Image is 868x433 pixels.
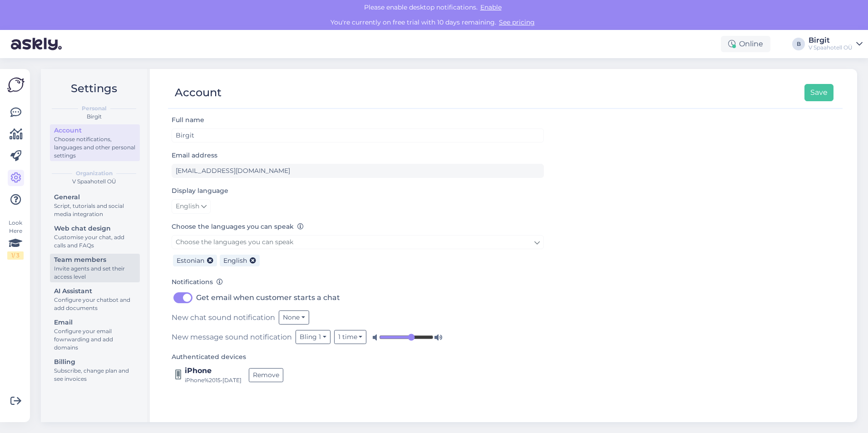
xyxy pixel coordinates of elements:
[54,286,136,296] div: AI Assistant
[172,222,304,231] label: Choose the languages you can speak
[76,169,113,177] b: Organization
[54,327,136,352] div: Configure your email fowrwarding and add domains
[50,254,140,282] a: Team membersInvite agents and set their access level
[809,37,853,44] div: Birgit
[7,219,24,260] div: Look Here
[50,316,140,353] a: EmailConfigure your email fowrwarding and add domains
[172,310,544,325] div: New chat sound notification
[82,104,107,113] b: Personal
[54,318,136,327] div: Email
[54,224,136,233] div: Web chat design
[172,352,246,362] label: Authenticated devices
[54,367,136,383] div: Subscribe, change plan and see invoices
[172,115,204,125] label: Full name
[176,238,293,246] span: Choose the languages you can speak
[172,186,228,196] label: Display language
[185,365,242,376] div: iPhone
[172,128,544,143] input: Enter name
[54,233,136,250] div: Customise your chat, add calls and FAQs
[279,310,309,325] button: None
[54,192,136,202] div: General
[809,44,853,51] div: V Spaahotell OÜ
[50,191,140,220] a: GeneralScript, tutorials and social media integration
[177,256,204,265] span: Estonian
[54,296,136,312] div: Configure your chatbot and add documents
[185,376,242,384] div: iPhone%2015 • [DATE]
[50,222,140,251] a: Web chat designCustomise your chat, add calls and FAQs
[721,36,770,52] div: Online
[223,256,247,265] span: English
[48,113,140,121] div: Birgit
[172,151,217,160] label: Email address
[48,80,140,97] h2: Settings
[172,330,544,344] div: New message sound notification
[792,38,805,50] div: B
[172,277,223,287] label: Notifications
[496,18,538,26] a: See pricing
[196,290,340,305] label: Get email when customer starts a chat
[804,84,833,101] button: Save
[175,84,222,101] div: Account
[48,177,140,186] div: V Spaahotell OÜ
[478,3,504,11] span: Enable
[7,76,25,93] img: Askly Logo
[54,265,136,281] div: Invite agents and set their access level
[296,330,330,344] button: Bling 1
[334,330,367,344] button: 1 time
[7,251,24,260] div: 1 / 3
[54,357,136,367] div: Billing
[54,126,136,135] div: Account
[176,202,199,212] span: English
[54,135,136,160] div: Choose notifications, languages and other personal settings
[50,285,140,314] a: AI AssistantConfigure your chatbot and add documents
[50,124,140,161] a: AccountChoose notifications, languages and other personal settings
[809,37,863,51] a: BirgitV Spaahotell OÜ
[54,202,136,218] div: Script, tutorials and social media integration
[50,356,140,384] a: BillingSubscribe, change plan and see invoices
[172,199,211,214] a: English
[54,255,136,265] div: Team members
[172,235,544,249] a: Choose the languages you can speak
[172,164,544,178] input: Enter email
[249,368,283,382] button: Remove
